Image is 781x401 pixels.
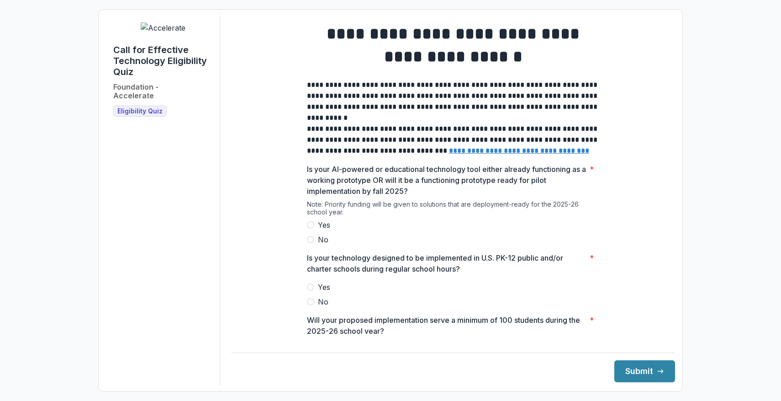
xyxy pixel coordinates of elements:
[141,22,185,33] img: Accelerate
[113,83,158,100] h2: Foundation - Accelerate
[614,360,675,382] button: Submit
[307,164,586,197] p: Is your AI-powered or educational technology tool either already functioning as a working prototy...
[318,219,330,230] span: Yes
[318,282,330,293] span: Yes
[307,315,586,337] p: Will your proposed implementation serve a minimum of 100 students during the 2025-26 school year?
[307,200,599,219] div: Note: Priority funding will be given to solutions that are deployment-ready for the 2025-26 schoo...
[113,44,212,77] h1: Call for Effective Technology Eligibility Quiz
[307,252,586,274] p: Is your technology designed to be implemented in U.S. PK-12 public and/or charter schools during ...
[318,234,328,245] span: No
[318,296,328,307] span: No
[117,107,163,115] span: Eligibility Quiz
